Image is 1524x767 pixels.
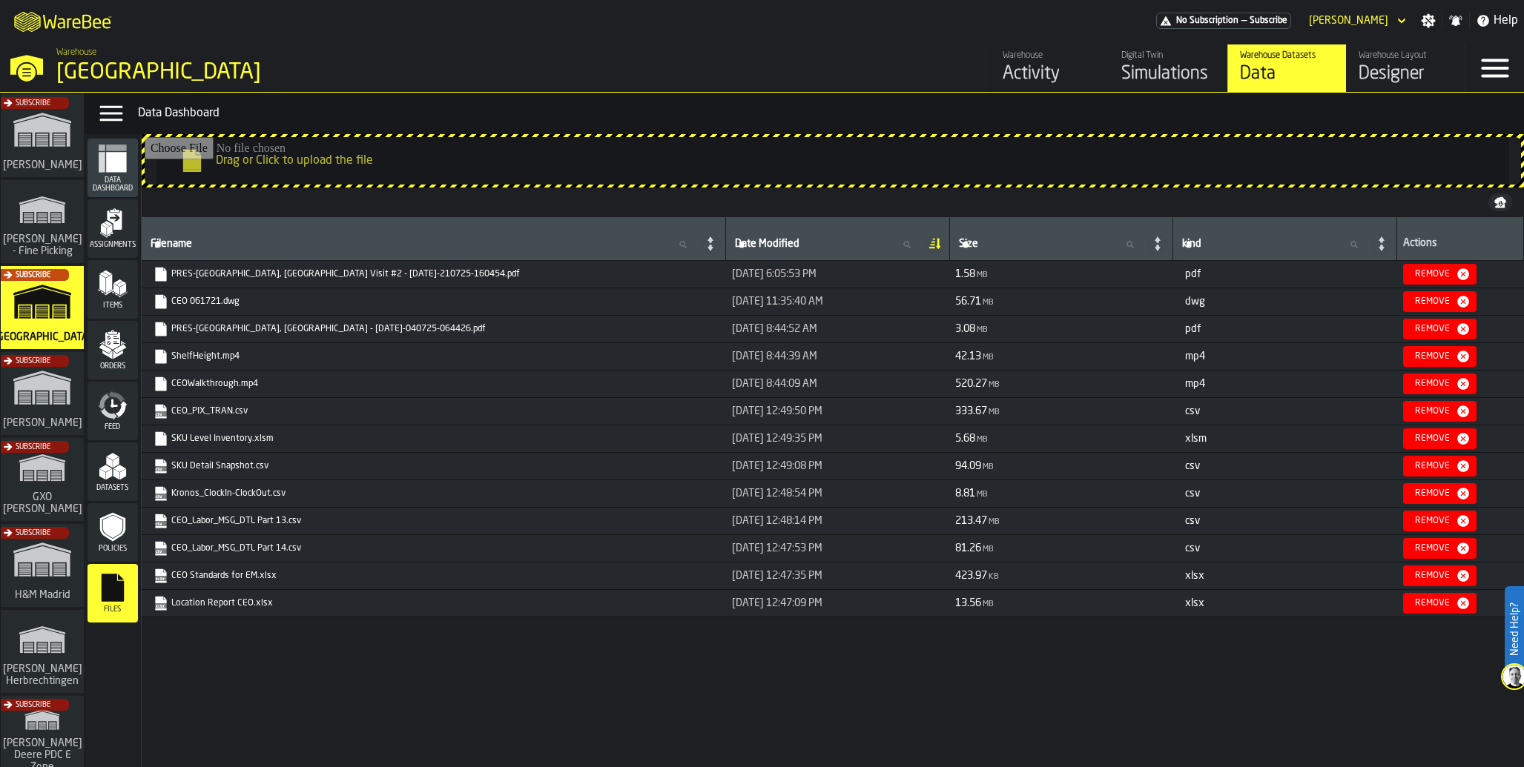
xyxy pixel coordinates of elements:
span: Subscribe [16,99,50,107]
span: MB [983,463,994,471]
div: Remove [1409,461,1456,471]
button: button-Remove [1403,401,1477,422]
button: button-Remove [1403,291,1477,312]
span: 13.56 [955,598,981,608]
span: 3.08 [955,324,975,334]
li: menu Datasets [88,442,138,502]
span: CEO_Labor_MSG_DTL Part 13.csv [151,511,717,531]
span: Feed [88,423,138,431]
span: Datasets [88,484,138,492]
span: Subscribe [16,443,50,451]
li: menu Items [88,260,138,319]
div: Remove [1409,406,1456,416]
span: 520.27 [955,379,987,389]
span: PRES-Gallatin, TN - June 26th, 2025-040725-064426.pdf [151,319,717,339]
a: link-to-https://drive.app.warebee.com/b5402f52-ce28-4f27-b3d4-5c6d76174849/file_storage/SKU%20Lev... [154,431,711,446]
span: Orders [88,362,138,371]
div: Remove [1409,598,1456,608]
span: pdf [1185,324,1201,334]
span: MB [989,518,1000,526]
button: button-Remove [1403,346,1477,367]
button: button-Remove [1403,538,1477,559]
span: Subscribe [1250,16,1287,26]
a: link-to-/wh/i/b5402f52-ce28-4f27-b3d4-5c6d76174849/pricing/ [1156,13,1291,29]
span: PRES-Gallatin, TN Visit #2 - July 15th-210725-160454.pdf [151,264,717,285]
a: link-to-/wh/i/0438fb8c-4a97-4a5b-bcc6-2889b6922db0/simulations [1,524,84,610]
div: DropdownMenuValue-Ana Milicic [1303,12,1409,30]
span: 213.47 [955,516,987,526]
span: xlsx [1185,571,1204,581]
span: No Subscription [1176,16,1238,26]
span: MB [989,408,1000,416]
div: Warehouse [1003,50,1097,61]
span: Subscribe [16,271,50,279]
label: button-toggle-Help [1470,12,1524,30]
a: link-to-/wh/i/baca6aa3-d1fc-43c0-a604-2a1c9d5db74d/simulations [1,438,84,524]
a: link-to-https://drive.app.warebee.com/b5402f52-ce28-4f27-b3d4-5c6d76174849/file_storage/CEO_PIX_T... [154,404,711,419]
button: button-Remove [1403,511,1477,531]
a: link-to-https://drive.app.warebee.com/b5402f52-ce28-4f27-b3d4-5c6d76174849/file_storage/Location%... [154,596,711,611]
span: [DATE] 11:35:40 AM [732,296,823,308]
input: label [956,235,1147,254]
span: 423.97 [955,571,987,581]
span: SKU Detail Snapshot.csv [151,456,717,477]
span: [DATE] 12:49:08 PM [732,460,822,472]
span: Assignments [88,241,138,249]
div: Remove [1409,571,1456,581]
label: Need Help? [1506,588,1523,671]
div: Menu Subscription [1156,13,1291,29]
div: Remove [1409,434,1456,444]
span: Data Dashboard [88,176,138,193]
span: 94.09 [955,461,981,471]
span: MB [989,381,1000,389]
span: MB [983,545,994,554]
span: Subscribe [16,701,50,709]
li: menu Assignments [88,199,138,259]
span: [DATE] 6:05:53 PM [732,268,817,280]
span: CEO 061721.dwg [151,291,717,312]
span: [DATE] 8:44:52 AM [732,323,817,335]
span: SKU Level Inventory.xlsm [151,428,717,449]
span: 5.68 [955,434,975,444]
a: link-to-/wh/i/72fe6713-8242-4c3c-8adf-5d67388ea6d5/simulations [1,94,84,180]
span: MB [977,436,988,444]
span: [DATE] 12:47:35 PM [732,570,822,582]
span: MB [983,600,994,608]
input: label [732,235,923,254]
div: Warehouse Datasets [1240,50,1334,61]
span: csv [1185,543,1200,554]
a: link-to-/wh/i/b5402f52-ce28-4f27-b3d4-5c6d76174849/data [1227,44,1346,92]
span: Policies [88,545,138,553]
span: 81.26 [955,543,981,554]
li: menu Files [88,564,138,623]
a: link-to-/wh/i/b5402f52-ce28-4f27-b3d4-5c6d76174849/simulations [1109,44,1227,92]
label: button-toggle-Menu [1465,44,1524,92]
a: link-to-https://drive.app.warebee.com/b5402f52-ce28-4f27-b3d4-5c6d76174849/file_storage/CEO_Labor... [154,514,711,528]
span: mp4 [1185,379,1205,389]
span: Warehouse [56,47,96,58]
span: [DATE] 8:44:39 AM [732,351,817,362]
span: 42.13 [955,351,981,362]
a: link-to-https://drive.app.warebee.com/b5402f52-ce28-4f27-b3d4-5c6d76174849/file_storage/PRES-Gall... [154,267,711,282]
span: CEO_PIX_TRAN.csv [151,401,717,422]
a: link-to-/wh/i/b5402f52-ce28-4f27-b3d4-5c6d76174849/feed/ [990,44,1109,92]
span: mp4 [1185,351,1205,362]
a: link-to-https://drive.app.warebee.com/b5402f52-ce28-4f27-b3d4-5c6d76174849/file_storage/SKU%20Det... [154,459,711,474]
span: Help [1494,12,1518,30]
input: Drag or Click to upload the file [145,137,1521,185]
span: [DATE] 12:48:54 PM [732,488,822,499]
div: DropdownMenuValue-Ana Milicic [1309,15,1388,27]
div: Remove [1409,324,1456,334]
span: Kronos_ClockIn-ClockOut.csv [151,483,717,504]
span: ShelfHeight.mp4 [151,346,717,367]
a: link-to-/wh/i/1653e8cc-126b-480f-9c47-e01e76aa4a88/simulations [1,352,84,438]
span: CEO_Labor_MSG_DTL Part 14.csv [151,538,717,559]
span: CEOWalkthrough.mp4 [151,373,717,394]
a: link-to-https://drive.app.warebee.com/b5402f52-ce28-4f27-b3d4-5c6d76174849/file_storage/CEO%20061... [154,294,711,309]
span: [DATE] 12:48:14 PM [732,515,822,527]
span: xlsx [1185,598,1204,608]
span: csv [1185,488,1200,499]
span: [DATE] 12:49:50 PM [732,405,822,417]
div: Warehouse Layout [1359,50,1453,61]
button: button-Remove [1403,483,1477,504]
